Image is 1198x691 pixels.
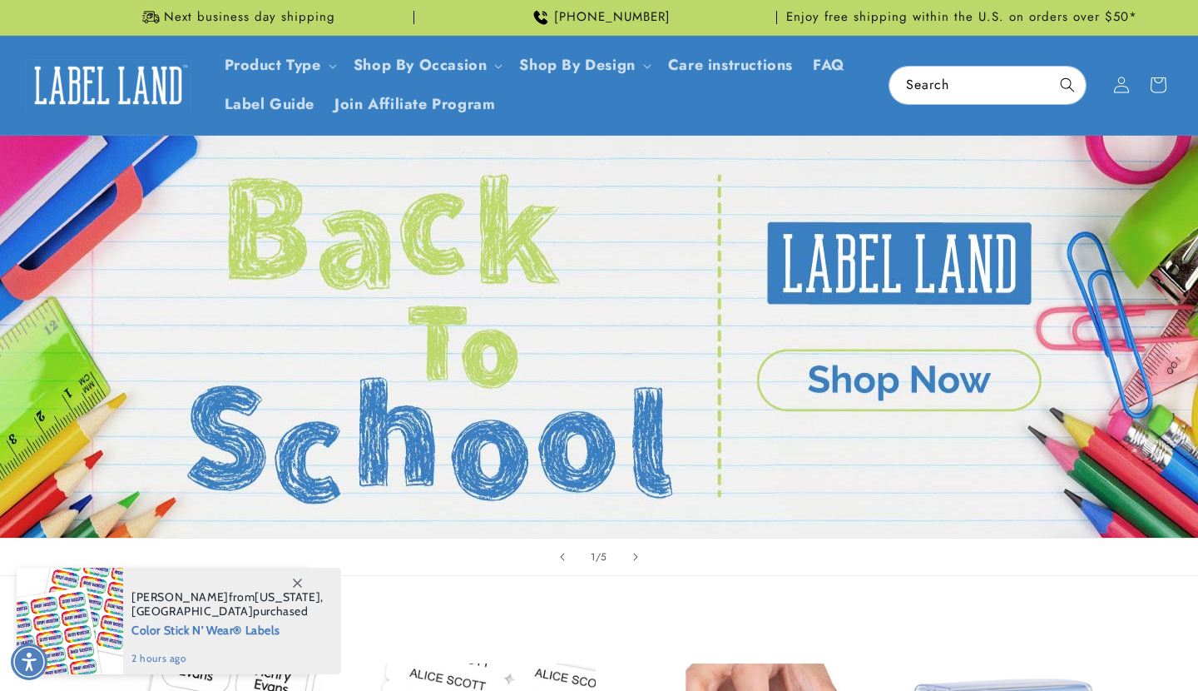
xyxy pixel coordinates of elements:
a: Shop By Design [519,54,635,76]
span: Join Affiliate Program [334,95,495,114]
span: FAQ [813,56,845,75]
a: Label Land [19,53,198,117]
div: Accessibility Menu [11,644,47,680]
span: Enjoy free shipping within the U.S. on orders over $50* [786,9,1137,26]
a: FAQ [803,46,855,85]
span: Shop By Occasion [354,56,488,75]
span: [PERSON_NAME] [131,589,229,604]
span: from , purchased [131,590,324,619]
button: Search [1049,67,1086,103]
summary: Product Type [215,46,344,85]
span: [GEOGRAPHIC_DATA] [131,604,253,619]
a: Join Affiliate Program [324,85,505,124]
span: Care instructions [668,56,793,75]
span: 5 [601,549,607,565]
a: Product Type [225,54,321,76]
button: Previous slide [544,539,581,575]
span: Label Guide [225,95,315,114]
span: 1 [591,549,596,565]
button: Next slide [617,539,654,575]
span: / [596,549,601,565]
iframe: Gorgias live chat messenger [1032,619,1181,674]
span: [US_STATE] [255,589,320,604]
span: Next business day shipping [164,9,335,26]
span: [PHONE_NUMBER] [554,9,671,26]
img: Label Land [25,59,191,111]
a: Label Guide [215,85,325,124]
summary: Shop By Occasion [344,46,510,85]
h2: Best sellers [58,613,1140,639]
a: Care instructions [658,46,803,85]
summary: Shop By Design [509,46,657,85]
